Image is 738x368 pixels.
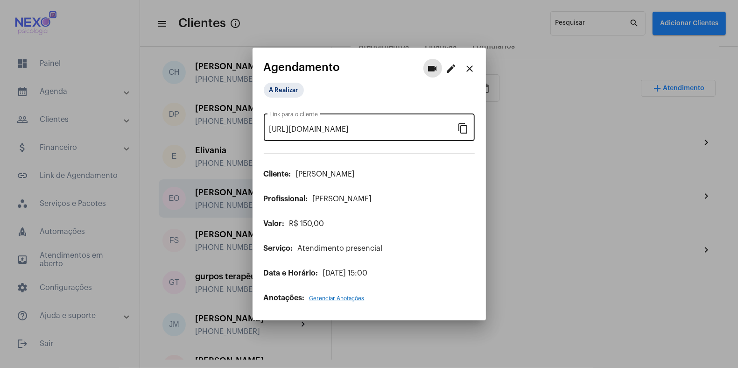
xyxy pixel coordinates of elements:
span: Valor: [264,220,285,227]
span: [DATE] 15:00 [323,269,368,277]
mat-icon: close [464,63,476,74]
span: [PERSON_NAME] [313,195,372,203]
mat-icon: content_copy [458,122,469,134]
span: [PERSON_NAME] [296,170,355,178]
span: R$ 150,00 [289,220,324,227]
span: Profissional: [264,195,308,203]
span: Data e Horário: [264,269,318,277]
span: Anotações: [264,294,305,302]
span: Cliente: [264,170,291,178]
mat-icon: edit [446,63,457,74]
span: Atendimento presencial [298,245,383,252]
mat-chip: A Realizar [264,83,304,98]
span: Gerenciar Anotações [309,296,365,301]
span: Serviço: [264,245,293,252]
span: Agendamento [264,61,340,73]
mat-icon: videocam [427,63,438,74]
input: Link [269,125,458,134]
